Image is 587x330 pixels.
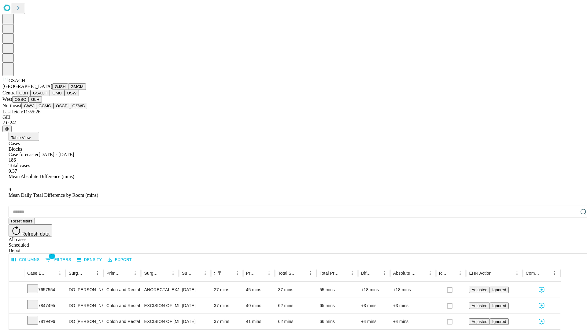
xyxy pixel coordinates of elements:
button: Sort [47,269,56,277]
div: +18 mins [361,282,387,298]
button: Sort [339,269,348,277]
span: 9 [9,187,11,192]
span: 9.37 [9,168,17,174]
div: Colon and Rectal Surgery [106,282,138,298]
div: Case Epic Id [27,271,46,276]
button: Menu [380,269,389,277]
span: 186 [9,157,16,163]
span: Central [2,90,17,95]
button: Menu [348,269,356,277]
button: Sort [298,269,306,277]
div: EHR Action [469,271,491,276]
button: OSSC [12,96,29,103]
button: OSW [65,90,79,96]
button: Sort [492,269,501,277]
div: 37 mins [278,282,313,298]
div: 45 mins [246,282,272,298]
div: Difference [361,271,371,276]
div: 62 mins [278,314,313,329]
button: Expand [12,285,21,295]
div: 27 mins [214,282,240,298]
div: +3 mins [393,298,433,313]
button: Sort [447,269,456,277]
button: Menu [456,269,464,277]
button: Sort [122,269,131,277]
div: Colon and Rectal Surgery [106,314,138,329]
button: GMC [50,90,64,96]
span: Ignored [492,303,506,308]
span: Mean Daily Total Difference by Room (mins) [9,193,98,198]
span: Adjusted [471,303,487,308]
div: 66 mins [319,314,355,329]
button: Menu [265,269,273,277]
button: Menu [201,269,209,277]
div: +4 mins [361,314,387,329]
div: EXCISION OF [MEDICAL_DATA] EXTENSIVE [144,314,175,329]
button: Ignored [490,287,508,293]
button: GMCM [68,83,86,90]
span: Adjusted [471,319,487,324]
span: Reset filters [11,219,32,223]
button: Show filters [215,269,224,277]
div: 62 mins [278,298,313,313]
span: Table View [11,135,31,140]
div: 37 mins [214,298,240,313]
button: GWV [21,103,36,109]
button: OSCP [54,103,70,109]
div: Surgeon Name [69,271,84,276]
div: 7819496 [27,314,63,329]
button: Expand [12,317,21,327]
div: [DATE] [182,282,208,298]
div: ANORECTAL EXAM UNDER ANESTHESIA [144,282,175,298]
div: 55 mins [319,282,355,298]
div: 37 mins [214,314,240,329]
span: Northeast [2,103,21,108]
button: Export [106,255,133,265]
div: +3 mins [361,298,387,313]
div: Surgery Date [182,271,192,276]
div: Predicted In Room Duration [246,271,256,276]
span: Total cases [9,163,30,168]
span: @ [5,127,9,131]
button: Ignored [490,302,508,309]
button: Menu [306,269,315,277]
span: GSACH [9,78,25,83]
span: Adjusted [471,288,487,292]
div: Colon and Rectal Surgery [106,298,138,313]
span: Ignored [492,288,506,292]
span: [GEOGRAPHIC_DATA] [2,84,52,89]
div: 2.0.241 [2,120,585,126]
div: 41 mins [246,314,272,329]
div: Resolved in EHR [439,271,447,276]
button: Sort [160,269,169,277]
button: Sort [417,269,426,277]
button: Sort [192,269,201,277]
div: Scheduled In Room Duration [214,271,215,276]
div: EXCISION OF [MEDICAL_DATA] EXTENSIVE [144,298,175,313]
div: [DATE] [182,298,208,313]
button: Menu [513,269,521,277]
div: +4 mins [393,314,433,329]
div: 40 mins [246,298,272,313]
div: Absolute Difference [393,271,417,276]
button: Show filters [44,255,73,265]
span: Ignored [492,319,506,324]
button: @ [2,126,12,132]
button: GLH [28,96,42,103]
button: Menu [131,269,139,277]
button: GSWB [70,103,87,109]
button: Sort [224,269,233,277]
button: GJSH [52,83,68,90]
div: Primary Service [106,271,122,276]
button: GSACH [31,90,50,96]
div: DO [PERSON_NAME] Do [69,282,100,298]
button: Menu [233,269,242,277]
span: West [2,97,12,102]
button: Menu [56,269,64,277]
span: 1 [49,253,55,259]
button: Sort [371,269,380,277]
button: Refresh data [9,224,52,237]
button: GBH [17,90,31,96]
button: Density [75,255,104,265]
button: Sort [542,269,550,277]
